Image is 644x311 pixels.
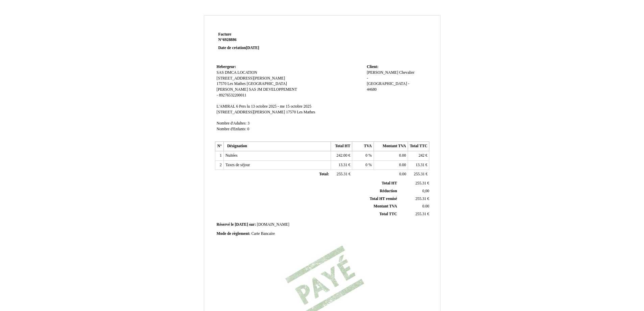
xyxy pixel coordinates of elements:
[218,37,299,43] strong: N°
[336,153,347,158] span: 242.00
[217,65,236,69] span: Hebergeur:
[218,32,232,37] span: Facture
[217,110,285,114] span: [STREET_ADDRESS][PERSON_NAME]
[249,87,297,92] span: SAS JM DEVELOPPEMENT
[367,76,368,81] span: -
[382,181,397,185] span: Total HT
[331,151,352,161] td: €
[217,121,247,126] span: Nombre d'Adultes:
[215,151,223,161] td: 1
[286,110,296,114] span: 17570
[399,153,406,158] span: 0.00
[399,163,406,167] span: 0.00
[319,172,329,176] span: Total:
[422,204,429,208] span: 0.00
[251,231,275,236] span: Carte Bancaire
[398,195,430,203] td: €
[408,151,429,161] td: €
[225,163,250,167] span: Taxes de séjour
[217,231,251,236] span: Mode de règlement:
[365,153,367,158] span: 0
[399,172,406,176] span: 0.00
[247,104,311,109] span: lu 13 octobre 2025 - me 15 octobre 2025
[223,38,237,42] span: 6928886
[217,76,285,81] span: [STREET_ADDRESS][PERSON_NAME]
[352,142,374,151] th: TVA
[399,70,414,75] span: Chevalier
[249,222,256,227] span: sur:
[217,87,248,92] span: [PERSON_NAME]
[223,142,331,151] th: Désignation
[415,181,426,185] span: 255.31
[415,212,426,216] span: 255.31
[247,127,249,131] span: 0
[414,172,425,176] span: 255.31
[408,142,429,151] th: Total TTC
[218,46,259,50] strong: Date de création
[225,153,238,158] span: Nuitées
[380,189,397,193] span: Réduction
[246,46,259,50] span: [DATE]
[228,82,246,86] span: Les Mathes
[217,70,257,75] span: SAS DMCA LOCATION
[217,82,226,86] span: 17570
[422,189,429,193] span: 0,00
[367,70,398,75] span: [PERSON_NAME]
[217,127,246,131] span: Nombre d'Enfants:
[331,160,352,170] td: €
[217,222,234,227] span: Réservé le
[247,121,249,126] span: 3
[331,170,352,179] td: €
[408,170,429,179] td: €
[338,163,347,167] span: 13.31
[337,172,348,176] span: 255.31
[217,104,246,109] span: L'AMIRAL 6 Pers
[235,222,248,227] span: [DATE]
[408,160,429,170] td: €
[369,197,397,201] span: Total HT remisé
[374,204,397,208] span: Montant TVA
[367,65,378,69] span: Client:
[374,142,408,151] th: Montant TVA
[215,142,223,151] th: N°
[415,163,424,167] span: 13.31
[367,87,377,92] span: 44680
[257,222,289,227] span: [DOMAIN_NAME]
[408,82,409,86] span: -
[379,212,397,216] span: Total TTC
[415,197,426,201] span: 255.31
[247,82,287,86] span: [GEOGRAPHIC_DATA]
[419,153,425,158] span: 242
[297,110,315,114] span: Les Mathes
[331,142,352,151] th: Total HT
[217,93,218,97] span: -
[215,160,223,170] td: 2
[219,93,246,97] span: 89276532200011
[365,163,367,167] span: 0
[367,82,407,86] span: [GEOGRAPHIC_DATA]
[352,151,374,161] td: %
[398,180,430,187] td: €
[398,210,430,218] td: €
[352,160,374,170] td: %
